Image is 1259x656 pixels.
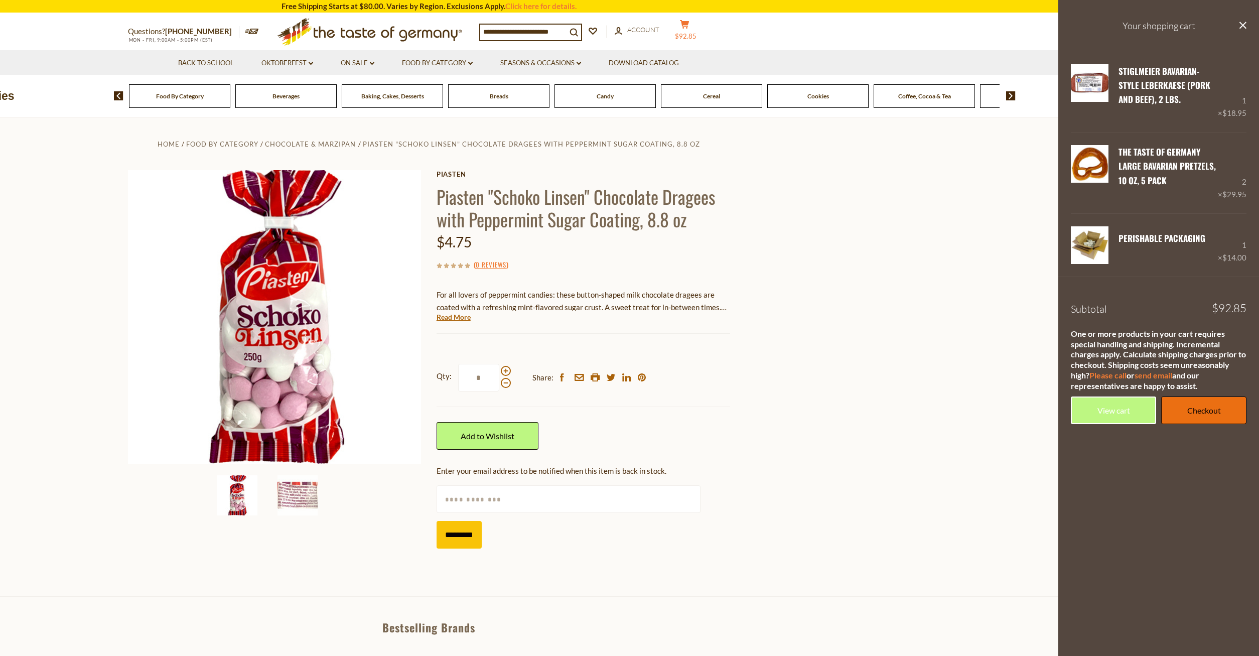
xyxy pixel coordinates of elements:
[158,140,180,148] a: Home
[361,92,424,100] a: Baking, Cakes, Desserts
[1222,253,1246,262] span: $14.00
[1135,370,1172,380] a: send email
[490,92,508,100] a: Breads
[437,370,452,382] strong: Qty:
[609,58,679,69] a: Download Catalog
[1222,190,1246,199] span: $29.95
[437,465,730,477] div: Enter your email address to be notified when this item is back in stock.
[1071,329,1246,391] div: One or more products in your cart requires special handling and shipping. Incremental charges app...
[615,25,659,36] a: Account
[128,170,422,464] img: Piasten "Schoko Linsen" Chocolate Dragees with Peppermint Sugar Coating, 8.8 oz
[265,140,356,148] a: Chocolate & Marzipan
[1144,109,1174,118] a: Remove
[627,26,659,34] span: Account
[402,58,473,69] a: Food By Category
[437,312,471,322] a: Read More
[217,475,257,515] img: Piasten "Schoko Linsen" Chocolate Dragees with Peppermint Sugar Coating, 8.8 oz
[670,20,700,45] button: $92.85
[898,92,951,100] a: Coffee, Cocoa & Tea
[474,259,508,270] span: ( )
[363,140,700,148] a: Piasten "Schoko Linsen" Chocolate Dragees with Peppermint Sugar Coating, 8.8 oz
[675,32,696,40] span: $92.85
[1071,64,1108,102] img: Stiglmeier Bavarian-style Leberkaese (pork and beef), 2 lbs.
[165,27,232,36] a: [PHONE_NUMBER]
[1089,370,1127,380] a: Please call
[1218,226,1246,264] div: 1 ×
[1161,397,1246,424] a: Checkout
[1071,397,1156,424] a: View cart
[1006,91,1016,100] img: next arrow
[807,92,829,100] a: Cookies
[341,58,374,69] a: On Sale
[476,259,506,271] a: 0 Reviews
[458,364,499,391] input: Qty:
[532,371,553,384] span: Share:
[114,91,123,100] img: previous arrow
[128,25,239,38] p: Questions?
[277,475,318,515] img: Piasten "Schoko Linsen" Chocolate Dragees with Peppermint Sugar Coating, 8.8 oz
[178,58,234,69] a: Back to School
[437,185,730,230] h1: Piasten "Schoko Linsen" Chocolate Dragees with Peppermint Sugar Coating, 8.8 oz
[1118,146,1216,187] a: The Taste of Germany Large Bavarian Pretzels, 10 oz, 5 pack
[1118,109,1136,118] a: Edit
[505,2,577,11] a: Click here for details.
[1118,191,1136,200] a: Edit
[437,289,730,314] p: For all lovers of peppermint candies: these button-shaped milk chocolate dragees are coated with ...
[1071,303,1107,315] span: Subtotal
[703,92,720,100] a: Cereal
[500,58,581,69] a: Seasons & Occasions
[261,58,313,69] a: Oktoberfest
[437,422,538,450] a: Add to Wishlist
[272,92,300,100] a: Beverages
[1118,249,1136,258] a: Edit
[1118,232,1205,244] a: PERISHABLE Packaging
[1071,64,1108,120] a: Stiglmeier Bavarian-style Leberkaese (pork and beef), 2 lbs.
[1118,65,1210,106] a: Stiglmeier Bavarian-style Leberkaese (pork and beef), 2 lbs.
[1212,303,1246,314] span: $92.85
[1071,145,1108,183] img: The Taste of Germany Large Bavarian Pretzels, 10 oz, 5 pack
[156,92,204,100] a: Food By Category
[1218,64,1246,120] div: 1 ×
[437,170,730,178] a: Piasten
[1144,191,1174,200] a: Remove
[437,233,472,250] span: $4.75
[1071,145,1108,201] a: The Taste of Germany Large Bavarian Pretzels, 10 oz, 5 pack
[128,37,213,43] span: MON - FRI, 9:00AM - 5:00PM (EST)
[1218,145,1246,201] div: 2 ×
[597,92,614,100] a: Candy
[186,140,258,148] a: Food By Category
[1222,108,1246,117] span: $18.95
[1071,226,1108,264] img: PERISHABLE Packaging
